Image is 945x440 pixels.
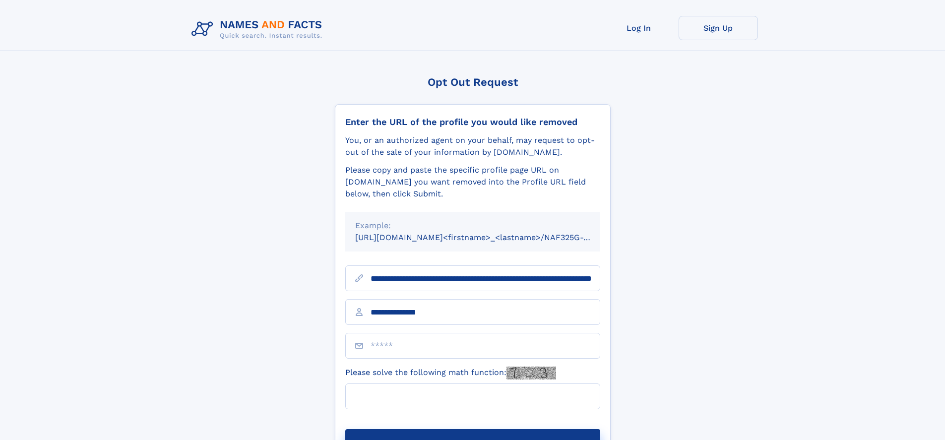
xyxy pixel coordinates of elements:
a: Log In [599,16,679,40]
div: Opt Out Request [335,76,611,88]
small: [URL][DOMAIN_NAME]<firstname>_<lastname>/NAF325G-xxxxxxxx [355,233,619,242]
div: You, or an authorized agent on your behalf, may request to opt-out of the sale of your informatio... [345,134,600,158]
div: Example: [355,220,590,232]
a: Sign Up [679,16,758,40]
label: Please solve the following math function: [345,367,556,379]
div: Please copy and paste the specific profile page URL on [DOMAIN_NAME] you want removed into the Pr... [345,164,600,200]
img: Logo Names and Facts [188,16,330,43]
div: Enter the URL of the profile you would like removed [345,117,600,127]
